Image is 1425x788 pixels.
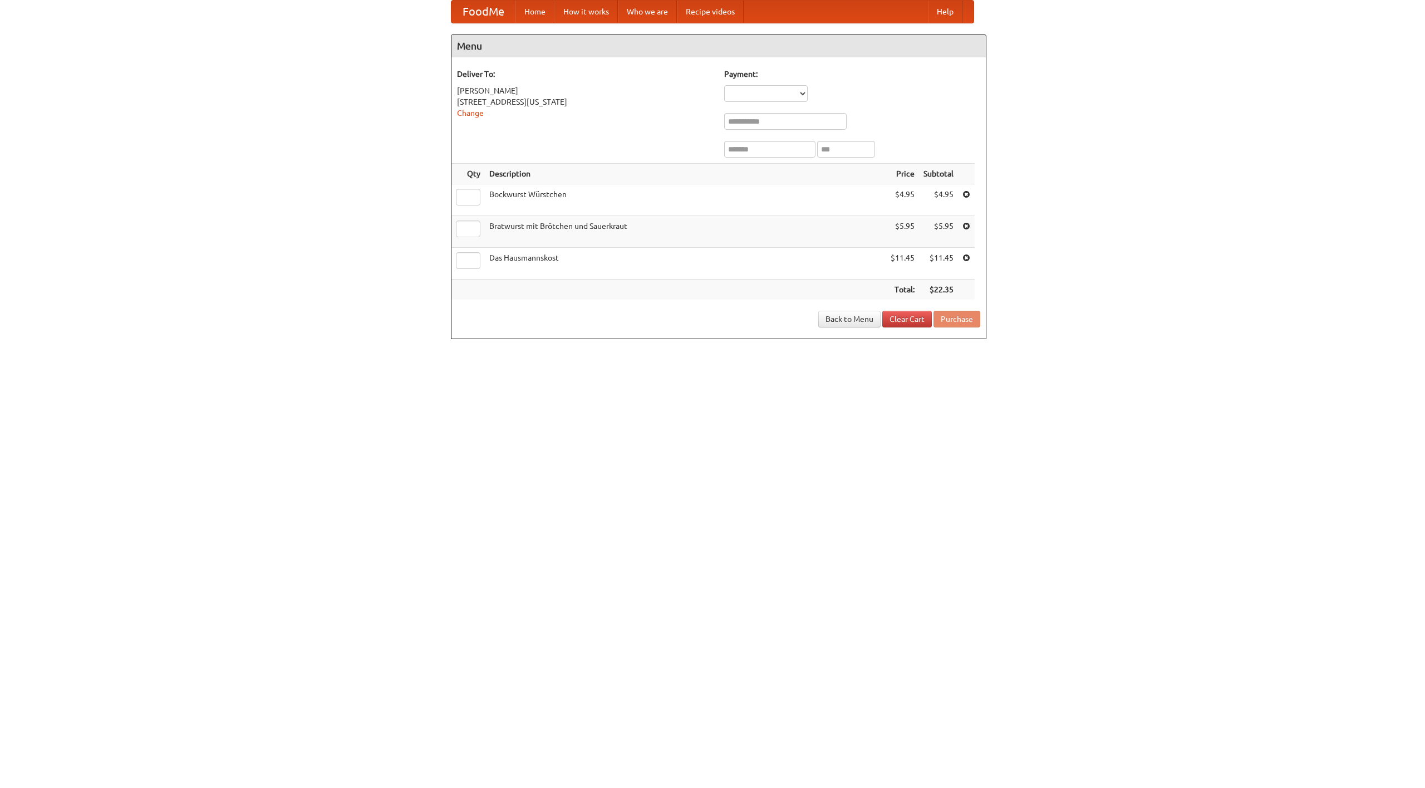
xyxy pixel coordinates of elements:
[882,311,932,327] a: Clear Cart
[886,216,919,248] td: $5.95
[724,68,980,80] h5: Payment:
[919,216,958,248] td: $5.95
[485,164,886,184] th: Description
[457,68,713,80] h5: Deliver To:
[457,85,713,96] div: [PERSON_NAME]
[677,1,744,23] a: Recipe videos
[485,216,886,248] td: Bratwurst mit Brötchen und Sauerkraut
[886,164,919,184] th: Price
[618,1,677,23] a: Who we are
[886,184,919,216] td: $4.95
[919,164,958,184] th: Subtotal
[886,280,919,300] th: Total:
[457,96,713,107] div: [STREET_ADDRESS][US_STATE]
[919,248,958,280] td: $11.45
[886,248,919,280] td: $11.45
[485,248,886,280] td: Das Hausmannskost
[451,35,986,57] h4: Menu
[515,1,554,23] a: Home
[818,311,881,327] a: Back to Menu
[485,184,886,216] td: Bockwurst Würstchen
[554,1,618,23] a: How it works
[919,184,958,216] td: $4.95
[928,1,962,23] a: Help
[451,1,515,23] a: FoodMe
[933,311,980,327] button: Purchase
[919,280,958,300] th: $22.35
[451,164,485,184] th: Qty
[457,109,484,118] a: Change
